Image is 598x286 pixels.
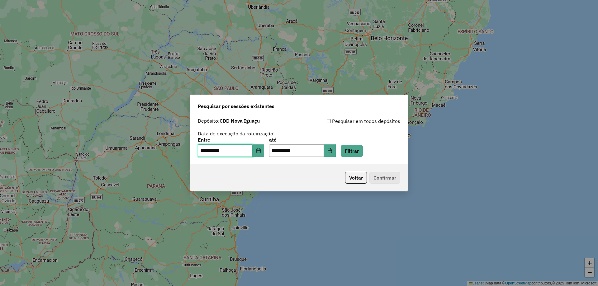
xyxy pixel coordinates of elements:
button: Choose Date [253,144,264,157]
label: até [269,136,335,143]
label: Data de execução da roteirização: [198,130,275,137]
button: Filtrar [341,145,363,157]
div: Pesquisar em todos depósitos [299,117,400,125]
button: Choose Date [324,144,336,157]
button: Voltar [345,172,367,184]
span: Pesquisar por sessões existentes [198,102,274,110]
label: Entre [198,136,264,143]
strong: CDD Nova Iguaçu [220,118,260,124]
label: Depósito: [198,117,260,124]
